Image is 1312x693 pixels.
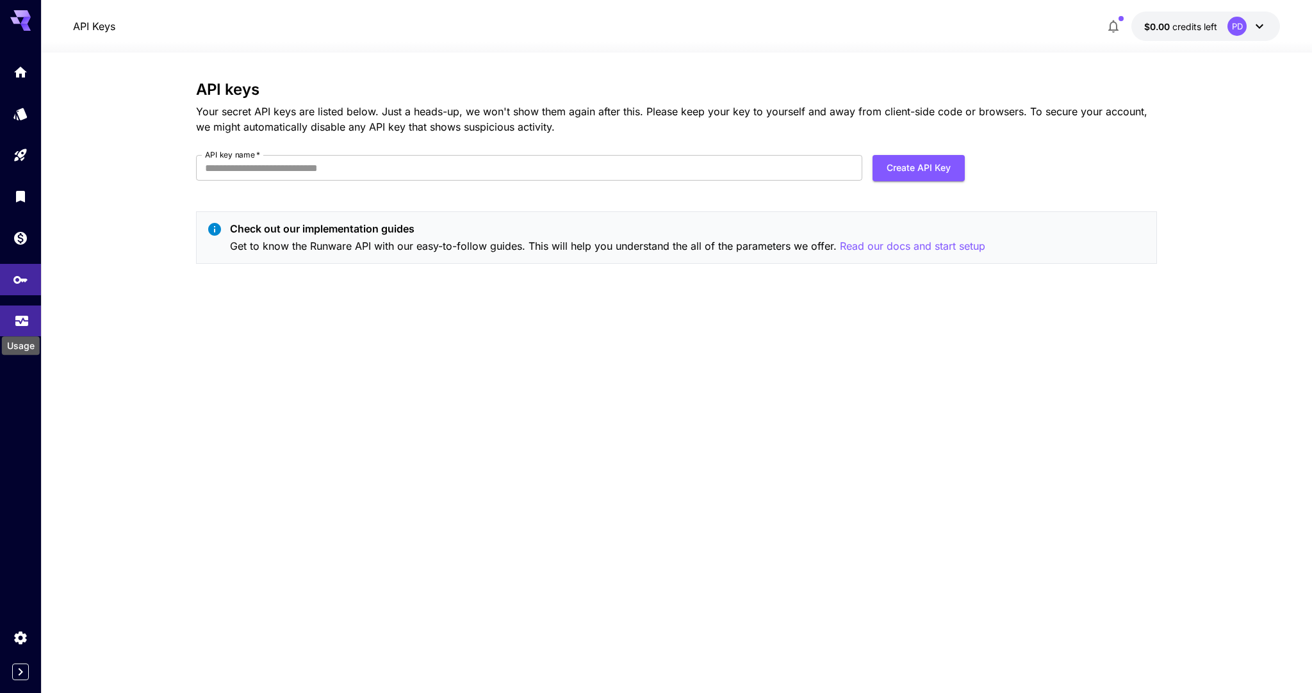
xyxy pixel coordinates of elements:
[2,336,40,355] div: Usage
[73,19,115,34] nav: breadcrumb
[873,155,965,181] button: Create API Key
[196,81,1157,99] h3: API keys
[13,143,28,159] div: Playground
[13,102,28,118] div: Models
[13,60,28,76] div: Home
[12,664,29,680] button: Expand sidebar
[14,309,29,325] div: Usage
[205,149,260,160] label: API key name
[13,184,28,200] div: Library
[1144,20,1217,33] div: $0.00
[196,104,1157,135] p: Your secret API keys are listed below. Just a heads-up, we won't show them again after this. Plea...
[1172,21,1217,32] span: credits left
[1131,12,1280,41] button: $0.00PD
[13,268,28,284] div: API Keys
[230,221,985,236] p: Check out our implementation guides
[840,238,985,254] button: Read our docs and start setup
[13,226,28,242] div: Wallet
[73,19,115,34] a: API Keys
[230,238,985,254] p: Get to know the Runware API with our easy-to-follow guides. This will help you understand the all...
[1144,21,1172,32] span: $0.00
[1227,17,1247,36] div: PD
[13,630,28,646] div: Settings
